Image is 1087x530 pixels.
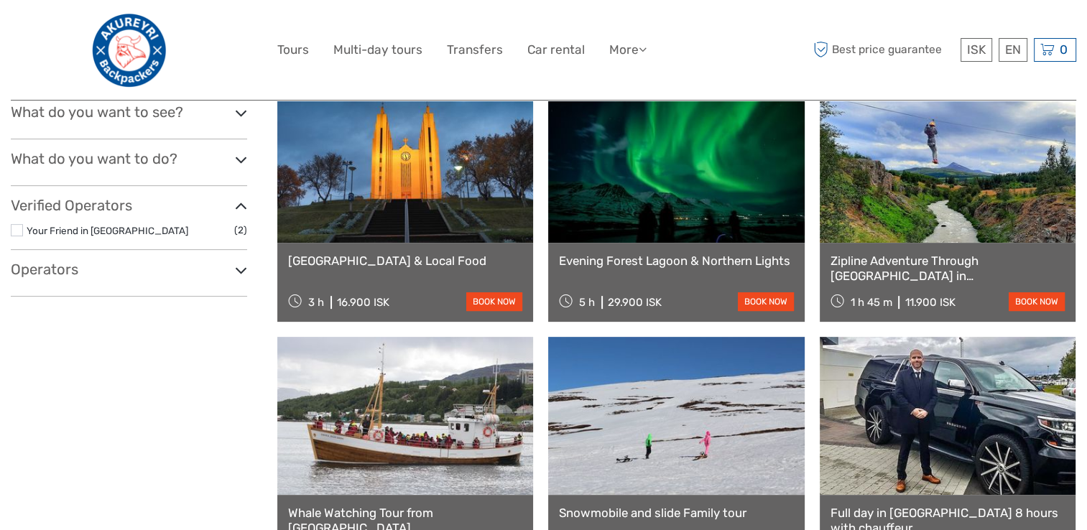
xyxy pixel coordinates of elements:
[831,254,1065,283] a: Zipline Adventure Through [GEOGRAPHIC_DATA] in [GEOGRAPHIC_DATA] Town
[288,254,522,268] a: [GEOGRAPHIC_DATA] & Local Food
[234,222,247,238] span: (2)
[1009,292,1065,311] a: book now
[277,39,309,60] a: Tours
[527,39,585,60] a: Car rental
[11,150,247,167] h3: What do you want to do?
[999,38,1027,62] div: EN
[559,506,793,520] a: Snowmobile and slide Family tour
[466,292,522,311] a: book now
[337,296,389,309] div: 16.900 ISK
[609,39,647,60] a: More
[27,225,188,236] a: Your Friend in [GEOGRAPHIC_DATA]
[608,296,662,309] div: 29.900 ISK
[89,11,169,89] img: Akureyri Backpackers TourDesk
[905,296,955,309] div: 11.900 ISK
[738,292,794,311] a: book now
[11,103,247,121] h3: What do you want to see?
[810,38,957,62] span: Best price guarantee
[447,39,503,60] a: Transfers
[308,296,324,309] span: 3 h
[850,296,892,309] span: 1 h 45 m
[967,42,986,57] span: ISK
[579,296,595,309] span: 5 h
[1058,42,1070,57] span: 0
[333,39,422,60] a: Multi-day tours
[11,197,247,214] h3: Verified Operators
[20,25,162,37] p: We're away right now. Please check back later!
[165,22,182,39] button: Open LiveChat chat widget
[559,254,793,268] a: Evening Forest Lagoon & Northern Lights
[11,261,247,278] h3: Operators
